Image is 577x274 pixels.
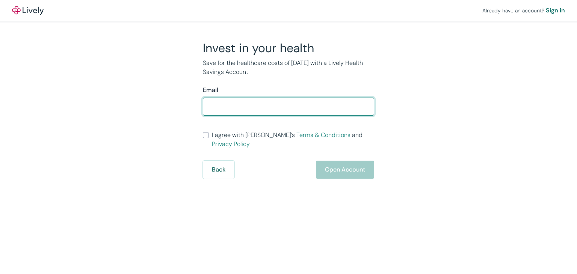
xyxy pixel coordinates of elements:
[203,59,374,77] p: Save for the healthcare costs of [DATE] with a Lively Health Savings Account
[12,6,44,15] img: Lively
[482,6,565,15] div: Already have an account?
[212,140,250,148] a: Privacy Policy
[12,6,44,15] a: LivelyLively
[203,161,234,179] button: Back
[212,131,374,149] span: I agree with [PERSON_NAME]’s and
[203,41,374,56] h2: Invest in your health
[296,131,350,139] a: Terms & Conditions
[203,86,218,95] label: Email
[546,6,565,15] a: Sign in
